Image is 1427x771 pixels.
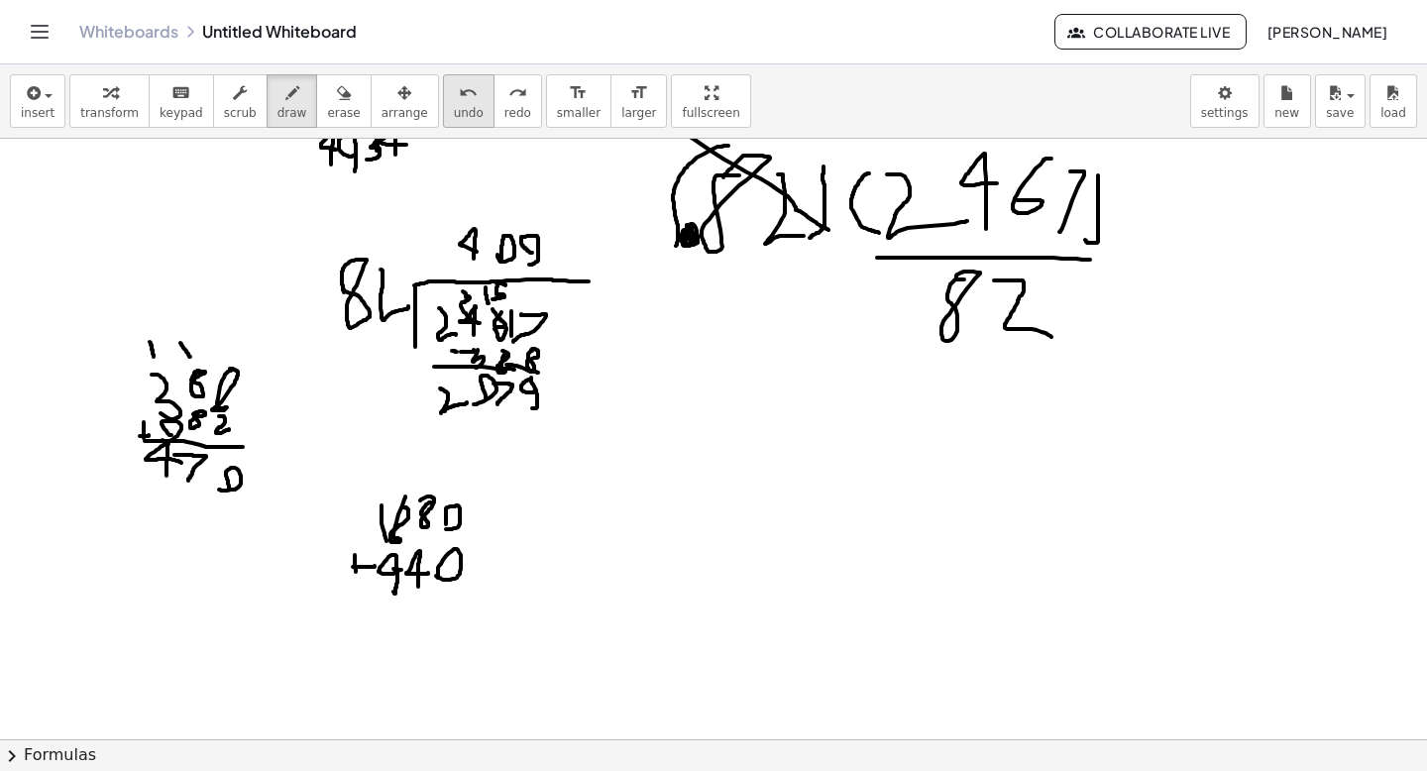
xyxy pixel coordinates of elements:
button: arrange [371,74,439,128]
span: fullscreen [682,106,739,120]
i: keyboard [171,81,190,105]
button: transform [69,74,150,128]
i: redo [508,81,527,105]
button: load [1370,74,1417,128]
span: settings [1201,106,1249,120]
button: [PERSON_NAME] [1251,14,1403,50]
button: keyboardkeypad [149,74,214,128]
span: larger [621,106,656,120]
button: format_sizelarger [610,74,667,128]
button: format_sizesmaller [546,74,611,128]
span: redo [504,106,531,120]
span: new [1274,106,1299,120]
span: scrub [224,106,257,120]
span: keypad [160,106,203,120]
a: Whiteboards [79,22,178,42]
i: format_size [629,81,648,105]
i: format_size [569,81,588,105]
button: insert [10,74,65,128]
button: erase [316,74,371,128]
span: Collaborate Live [1071,23,1230,41]
button: redoredo [494,74,542,128]
span: arrange [382,106,428,120]
button: new [1263,74,1311,128]
span: [PERSON_NAME] [1266,23,1387,41]
span: erase [327,106,360,120]
button: fullscreen [671,74,750,128]
span: load [1380,106,1406,120]
span: undo [454,106,484,120]
button: scrub [213,74,268,128]
span: smaller [557,106,601,120]
button: settings [1190,74,1260,128]
i: undo [459,81,478,105]
button: undoundo [443,74,494,128]
span: transform [80,106,139,120]
span: insert [21,106,55,120]
span: draw [277,106,307,120]
span: save [1326,106,1354,120]
button: draw [267,74,318,128]
button: save [1315,74,1366,128]
button: Collaborate Live [1054,14,1247,50]
button: Toggle navigation [24,16,55,48]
